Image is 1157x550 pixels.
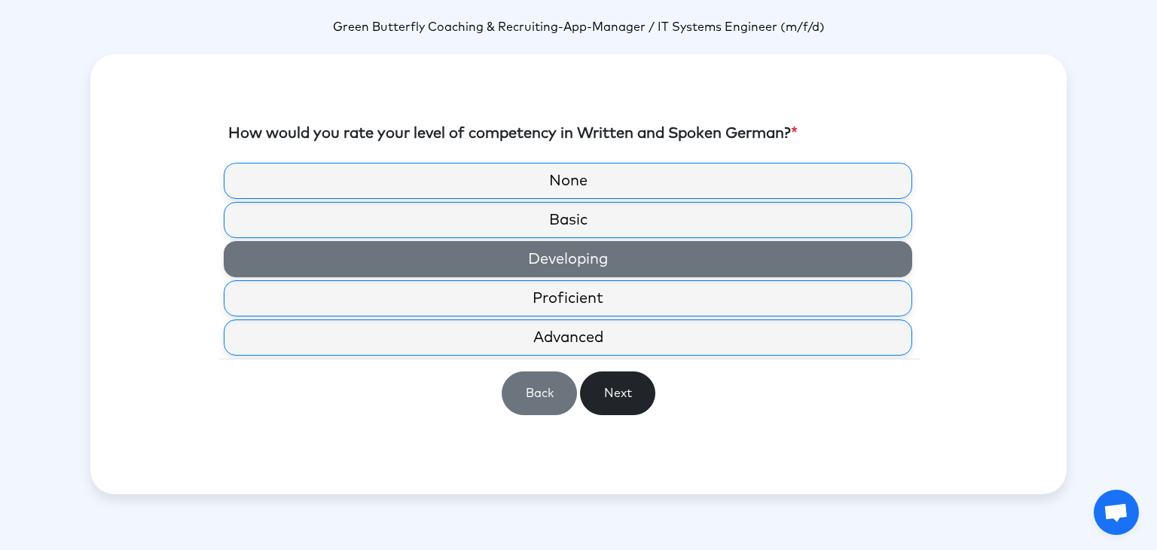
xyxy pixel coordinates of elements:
[224,202,912,238] label: Basic
[228,122,798,145] label: How would you rate your level of competency in Written and Spoken German?
[333,21,558,33] span: Green Butterfly Coaching & Recruiting
[1094,490,1139,535] a: Open chat
[224,241,912,277] label: Developing
[224,280,912,316] label: Proficient
[224,163,912,199] label: None
[502,371,577,415] button: Back
[224,319,912,356] label: Advanced
[90,18,1067,36] p: -
[563,21,825,33] span: App-Manager / IT Systems Engineer (m/f/d)
[580,371,655,415] button: Next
